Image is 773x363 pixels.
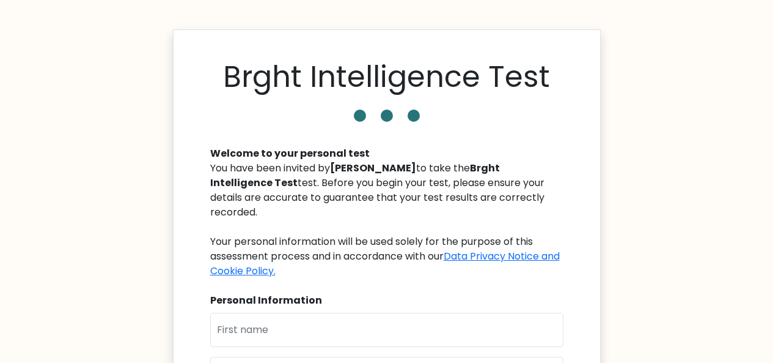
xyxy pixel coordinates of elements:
a: Data Privacy Notice and Cookie Policy. [210,249,560,278]
div: Welcome to your personal test [210,146,563,161]
b: [PERSON_NAME] [330,161,416,175]
input: First name [210,313,563,347]
b: Brght Intelligence Test [210,161,500,190]
div: Personal Information [210,293,563,308]
h1: Brght Intelligence Test [223,59,550,95]
div: You have been invited by to take the test. Before you begin your test, please ensure your details... [210,161,563,279]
